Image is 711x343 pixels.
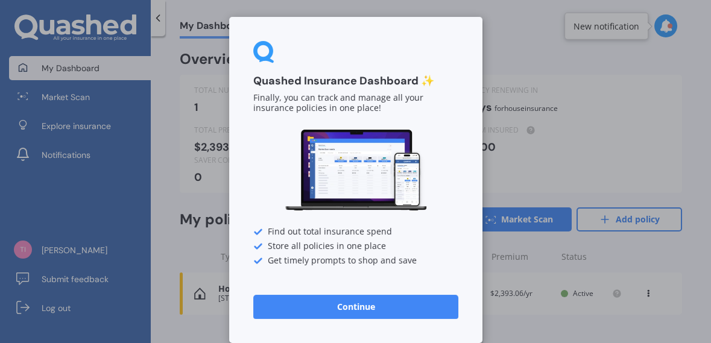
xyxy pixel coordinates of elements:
[253,242,458,251] div: Store all policies in one place
[253,295,458,319] button: Continue
[283,128,428,213] img: Dashboard
[253,93,458,113] p: Finally, you can track and manage all your insurance policies in one place!
[253,256,458,266] div: Get timely prompts to shop and save
[253,227,458,237] div: Find out total insurance spend
[253,74,458,88] h3: Quashed Insurance Dashboard ✨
